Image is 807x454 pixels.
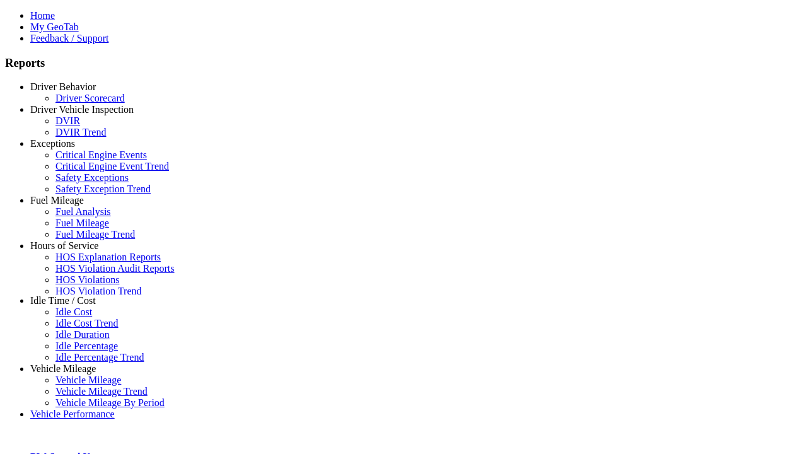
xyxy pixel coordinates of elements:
a: Idle Time / Cost [30,295,96,306]
a: Vehicle Mileage Trend [55,386,148,397]
a: Driver Vehicle Inspection [30,104,134,115]
a: Home [30,10,55,21]
a: Fuel Mileage [30,195,84,206]
a: HOS Explanation Reports [55,252,161,262]
a: Fuel Mileage [55,218,109,228]
a: Safety Exceptions [55,172,129,183]
a: HOS Violations [55,274,119,285]
a: HOS Violation Trend [55,286,142,296]
a: Driver Behavior [30,81,96,92]
a: Hours of Service [30,240,98,251]
a: Vehicle Mileage [30,363,96,374]
a: Idle Duration [55,329,110,340]
a: Exceptions [30,138,75,149]
a: Safety Exception Trend [55,183,151,194]
a: Feedback / Support [30,33,108,44]
a: HOS Violation Audit Reports [55,263,175,274]
a: Critical Engine Event Trend [55,161,169,172]
a: Critical Engine Events [55,149,147,160]
a: Idle Cost [55,306,92,317]
a: Idle Percentage Trend [55,352,144,363]
a: Driver Scorecard [55,93,125,103]
a: DVIR Trend [55,127,106,137]
a: Fuel Mileage Trend [55,229,135,240]
h3: Reports [5,56,802,70]
a: Vehicle Mileage By Period [55,397,165,408]
a: DVIR [55,115,80,126]
a: Fuel Analysis [55,206,111,217]
a: Idle Cost Trend [55,318,119,329]
a: Vehicle Mileage [55,375,121,385]
a: My GeoTab [30,21,79,32]
a: Vehicle Performance [30,409,115,419]
a: Idle Percentage [55,340,118,351]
